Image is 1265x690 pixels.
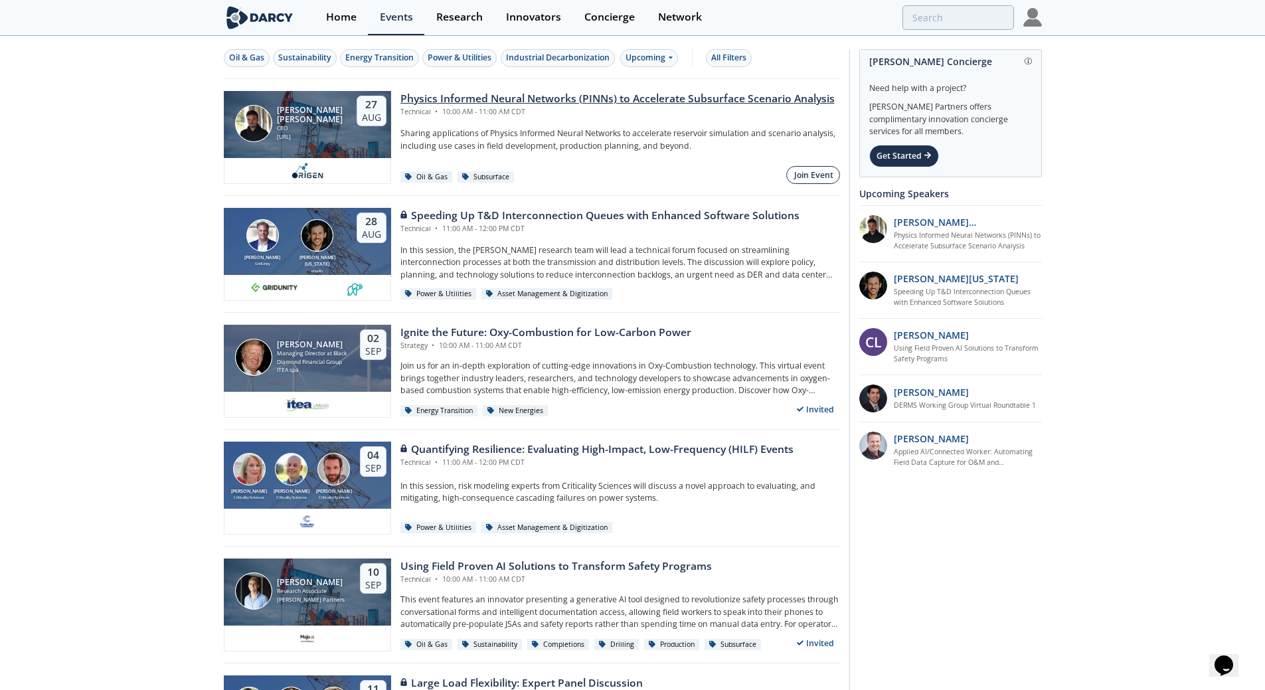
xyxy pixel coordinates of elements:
img: logo-wide.svg [224,6,296,29]
div: Using Field Proven AI Solutions to Transform Safety Programs [400,559,712,574]
button: Join Event [786,166,839,184]
span: • [433,574,440,584]
div: Oil & Gas [400,639,453,651]
img: Susan Ginsburg [233,453,266,485]
div: Speeding Up T&D Interconnection Queues with Enhanced Software Solutions [400,208,800,224]
div: Invited [791,635,840,651]
img: information.svg [1025,58,1032,65]
img: Brian Fitzsimons [246,219,279,252]
div: Innovators [506,12,561,23]
div: Subsurface [458,171,515,183]
iframe: chat widget [1209,637,1252,677]
img: Patrick Imeson [235,339,272,376]
div: GridUnity [242,261,283,266]
div: New Energies [483,405,548,417]
div: Aug [362,228,381,240]
div: envelio [297,268,338,274]
p: This event features an innovator presenting a generative AI tool designed to revolutionize safety... [400,594,840,630]
div: CL [859,328,887,356]
img: Juan Mayol [235,572,272,610]
div: [PERSON_NAME][US_STATE] [297,254,338,268]
div: Criticality Sciences [228,495,271,500]
div: Strategy 10:00 AM - 11:00 AM CDT [400,341,691,351]
img: Ross Dakin [317,453,350,485]
div: Physics Informed Neural Networks (PINNs) to Accelerate Subsurface Scenario Analysis [400,91,835,107]
a: Brian Fitzsimons [PERSON_NAME] GridUnity Luigi Montana [PERSON_NAME][US_STATE] envelio 28 Aug Spe... [224,208,840,301]
div: Technical 11:00 AM - 12:00 PM CDT [400,224,800,234]
button: Power & Utilities [422,49,497,67]
div: Criticality Sciences [270,495,313,500]
div: [URL] [277,133,345,141]
div: Get Started [869,145,939,167]
div: Concierge [584,12,635,23]
a: Ruben Rodriguez Torrado [PERSON_NAME] [PERSON_NAME] CEO [URL] 27 Aug Physics Informed Neural Netw... [224,91,840,184]
a: DERMS Working Group Virtual Roundtable 1 [894,400,1036,411]
p: [PERSON_NAME] [894,385,969,399]
img: 20112e9a-1f67-404a-878c-a26f1c79f5da [859,215,887,243]
div: 28 [362,215,381,228]
div: Need help with a project? [869,73,1032,94]
div: Power & Utilities [400,522,477,534]
img: Ruben Rodriguez Torrado [235,105,272,142]
div: All Filters [711,52,746,64]
a: Physics Informed Neural Networks (PINNs) to Accelerate Subsurface Scenario Analysis [894,230,1042,252]
div: [PERSON_NAME] [277,340,348,349]
img: Ben Ruddell [275,453,307,485]
img: 257d1208-f7de-4aa6-9675-f79dcebd2004 [859,432,887,460]
div: 10 [365,566,381,579]
div: 02 [365,332,381,345]
button: Sustainability [273,49,337,67]
a: Speeding Up T&D Interconnection Queues with Enhanced Software Solutions [894,287,1042,308]
div: [PERSON_NAME] [277,578,345,587]
div: Energy Transition [400,405,478,417]
div: [PERSON_NAME] [PERSON_NAME] [277,106,345,124]
p: [PERSON_NAME][US_STATE] [894,272,1019,286]
div: Power & Utilities [428,52,491,64]
img: origen.ai.png [288,163,327,179]
div: Invited [791,401,840,418]
div: [PERSON_NAME] Partners offers complimentary innovation concierge services for all members. [869,94,1032,138]
div: [PERSON_NAME] Concierge [869,50,1032,73]
a: Juan Mayol [PERSON_NAME] Research Associate [PERSON_NAME] Partners 10 Sep Using Field Proven AI S... [224,559,840,651]
div: Technical 10:00 AM - 11:00 AM CDT [400,574,712,585]
div: Technical 10:00 AM - 11:00 AM CDT [400,107,835,118]
div: Upcoming Speakers [859,182,1042,205]
div: [PERSON_NAME] [228,488,271,495]
img: Luigi Montana [301,219,333,252]
a: Applied AI/Connected Worker: Automating Field Data Capture for O&M and Construction [894,447,1042,468]
img: 1b183925-147f-4a47-82c9-16eeeed5003c [859,272,887,300]
div: Quantifying Resilience: Evaluating High-Impact, Low-Frequency (HILF) Events [400,442,794,458]
div: Sep [365,579,381,591]
p: [PERSON_NAME] [894,328,969,342]
img: 10e008b0-193f-493d-a134-a0520e334597 [251,280,297,296]
div: CEO [277,124,345,133]
div: Aug [362,112,381,124]
div: [PERSON_NAME] [270,488,313,495]
a: Patrick Imeson [PERSON_NAME] Managing Director at Black Diamond Financial Group ITEA spa 02 Sep I... [224,325,840,418]
div: Oil & Gas [229,52,264,64]
span: • [433,224,440,233]
span: • [430,341,437,350]
div: [PERSON_NAME] [242,254,283,262]
span: • [433,107,440,116]
div: Research [436,12,483,23]
div: Join Event [794,169,833,181]
button: All Filters [706,49,752,67]
div: Production [644,639,700,651]
div: Ignite the Future: Oxy-Combustion for Low-Carbon Power [400,325,691,341]
div: Oil & Gas [400,171,453,183]
button: Oil & Gas [224,49,270,67]
div: Asset Management & Digitization [481,522,613,534]
input: Advanced Search [902,5,1014,30]
p: [PERSON_NAME] [PERSON_NAME] [894,215,1042,229]
div: 04 [365,449,381,462]
div: [PERSON_NAME] [313,488,355,495]
div: Power & Utilities [400,288,477,300]
p: Join us for an in-depth exploration of cutting-edge innovations in Oxy-Combustion technology. Thi... [400,360,840,396]
div: Sep [365,462,381,474]
div: Sustainability [458,639,523,651]
p: In this session, risk modeling experts from Criticality Sciences will discuss a novel approach to... [400,480,840,505]
p: In this session, the [PERSON_NAME] research team will lead a technical forum focused on streamlin... [400,244,840,281]
div: Criticality Sciences [313,495,355,500]
div: Completions [527,639,590,651]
